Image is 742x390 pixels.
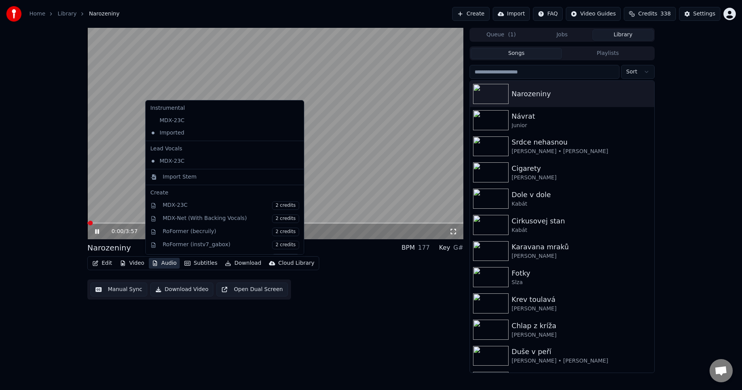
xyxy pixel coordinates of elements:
button: Jobs [532,29,593,41]
div: Narozeniny [512,89,651,99]
div: Demucs [163,254,299,262]
div: Cigarety [512,163,651,174]
div: Krev toulavá [512,294,651,305]
div: [PERSON_NAME] • [PERSON_NAME] [512,357,651,365]
div: 177 [418,243,430,252]
button: Import [493,7,530,21]
div: Srdce nehasnou [512,137,651,148]
div: Kabát [512,227,651,234]
button: Create [452,7,490,21]
div: [PERSON_NAME] [512,331,651,339]
div: BPM [402,243,415,252]
div: Kabát [512,200,651,208]
div: Dole v dole [512,189,651,200]
button: Subtitles [181,258,220,269]
button: Video Guides [566,7,621,21]
span: ( 1 ) [508,31,516,39]
button: Songs [471,48,562,59]
div: RoFormer (instv7_gabox) [163,241,299,249]
div: Narozeniny [87,242,131,253]
button: Playlists [562,48,654,59]
div: Otevřený chat [710,359,733,382]
button: Download Video [150,283,213,296]
a: Home [29,10,45,18]
button: Open Dual Screen [216,283,288,296]
div: RoFormer (becruily) [163,228,299,236]
nav: breadcrumb [29,10,119,18]
div: Cirkusovej stan [512,216,651,227]
div: Imported [147,127,291,139]
div: Key [439,243,450,252]
span: 2 credits [272,215,299,223]
span: 2 credits [272,241,299,249]
div: Karavana mraků [512,242,651,252]
div: Chlap z kríža [512,320,651,331]
div: Cloud Library [278,259,314,267]
div: Junior [512,122,651,129]
button: Video [117,258,147,269]
div: Instrumental [147,102,302,114]
div: [PERSON_NAME] [512,174,651,182]
div: Lead Vocals [147,143,302,155]
div: MDX-Net (With Backing Vocals) [163,215,299,223]
span: 338 [660,10,671,18]
button: Credits338 [624,7,676,21]
div: MDX-23C [163,201,299,210]
span: 0:00 [112,228,124,235]
img: youka [6,6,22,22]
button: FAQ [533,7,563,21]
button: Settings [679,7,720,21]
button: Library [592,29,654,41]
button: Download [222,258,264,269]
span: Credits [638,10,657,18]
span: 2 credits [272,228,299,236]
button: Edit [89,258,115,269]
a: Library [58,10,77,18]
button: Audio [149,258,180,269]
span: 2 credits [272,254,299,262]
div: G# [453,243,463,252]
span: Sort [626,68,637,76]
div: Settings [693,10,715,18]
div: MDX-23C [147,114,291,127]
span: 3:57 [126,228,138,235]
div: Slza [512,279,651,286]
div: Duše v peří [512,346,651,357]
div: [PERSON_NAME] [512,305,651,313]
div: / [112,228,130,235]
button: Manual Sync [90,283,147,296]
span: Narozeniny [89,10,119,18]
span: 2 credits [272,201,299,210]
div: [PERSON_NAME] • [PERSON_NAME] [512,148,651,155]
div: MDX-23C [147,155,291,167]
div: [PERSON_NAME] [512,252,651,260]
div: Import Stem [163,173,197,181]
div: Create [150,189,299,197]
div: Návrat [512,111,651,122]
div: Fotky [512,268,651,279]
button: Queue [471,29,532,41]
